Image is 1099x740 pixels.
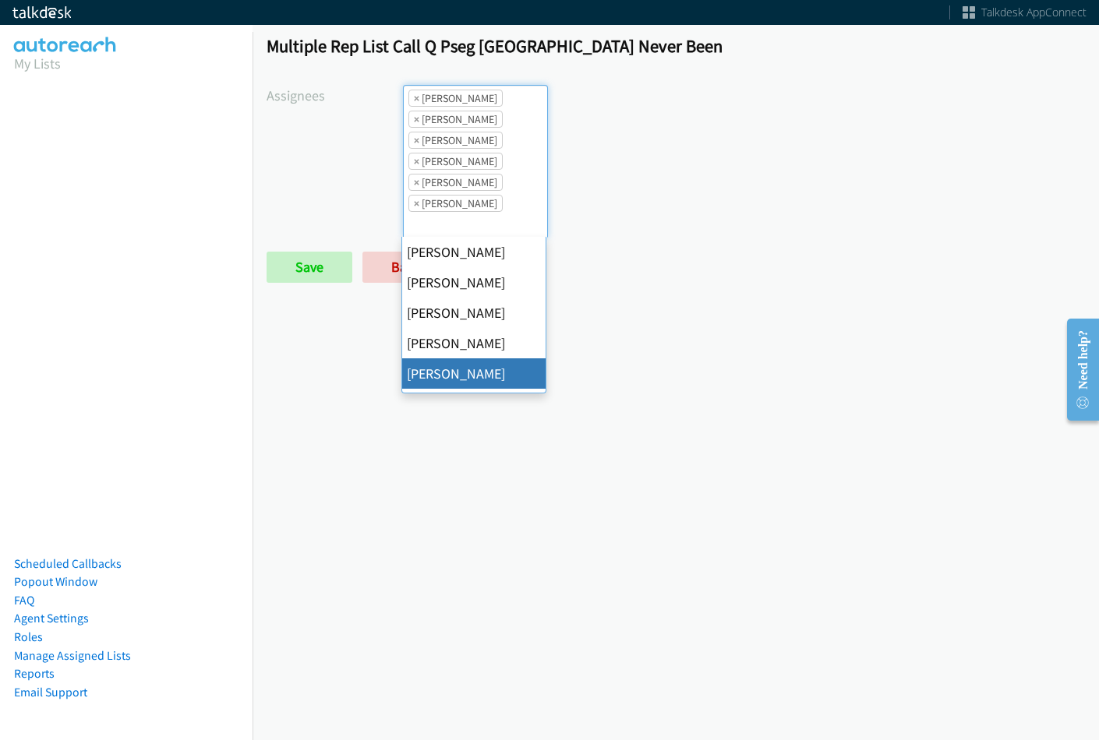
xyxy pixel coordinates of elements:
[402,267,546,298] li: [PERSON_NAME]
[14,666,55,681] a: Reports
[408,174,503,191] li: Tatiana Medina
[14,611,89,625] a: Agent Settings
[267,85,403,106] label: Assignees
[408,90,503,107] li: Daquaya Johnson
[408,132,503,149] li: Jordan Stehlik
[14,556,122,571] a: Scheduled Callbacks
[414,132,419,148] span: ×
[362,252,449,283] a: Back
[408,195,503,212] li: Trevonna Lancaster
[414,111,419,127] span: ×
[267,35,1085,57] h1: Multiple Rep List Call Q Pseg [GEOGRAPHIC_DATA] Never Been
[1054,308,1099,432] iframe: Resource Center
[408,111,503,128] li: Jasmin Martinez
[14,55,61,72] a: My Lists
[414,90,419,106] span: ×
[414,174,419,190] span: ×
[267,252,352,283] input: Save
[402,358,546,389] li: [PERSON_NAME]
[14,574,97,589] a: Popout Window
[14,648,131,663] a: Manage Assigned Lists
[402,298,546,328] li: [PERSON_NAME]
[963,5,1087,20] a: Talkdesk AppConnect
[414,196,419,211] span: ×
[402,237,546,267] li: [PERSON_NAME]
[414,153,419,169] span: ×
[402,328,546,358] li: [PERSON_NAME]
[14,629,43,644] a: Roles
[402,389,546,419] li: [PERSON_NAME]
[408,153,503,170] li: Rodnika Murphy
[14,593,34,608] a: FAQ
[14,685,87,699] a: Email Support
